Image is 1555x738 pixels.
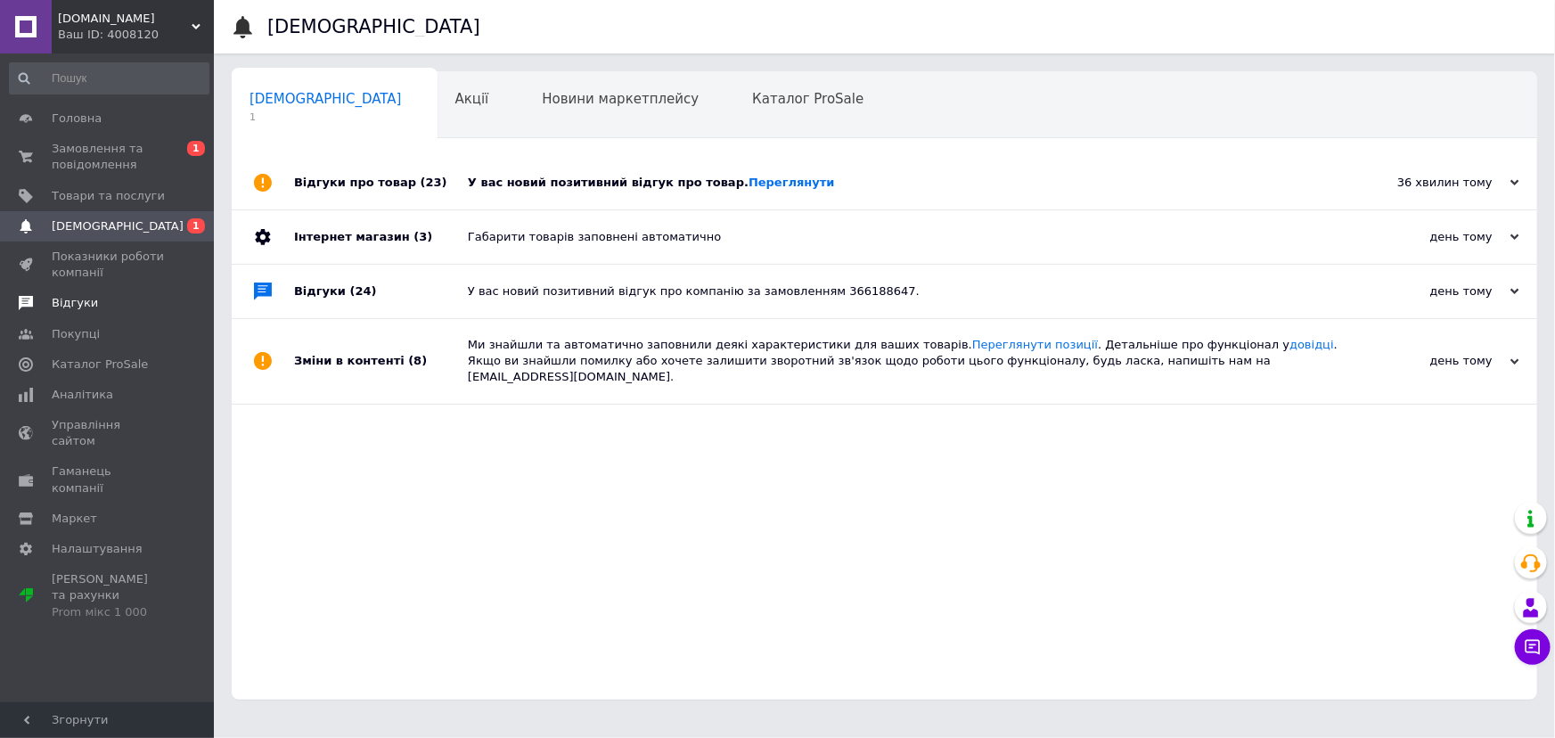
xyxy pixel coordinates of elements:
span: (3) [413,230,432,243]
span: (8) [408,354,427,367]
span: Відгуки [52,295,98,311]
span: Покупці [52,326,100,342]
span: Налаштування [52,541,143,557]
a: довідці [1289,338,1334,351]
span: Товари та послуги [52,188,165,204]
span: (23) [421,176,447,189]
div: Зміни в контенті [294,319,468,404]
div: У вас новий позитивний відгук про компанію за замовленням 366188647. [468,283,1341,299]
div: Відгуки [294,265,468,318]
input: Пошук [9,62,209,94]
a: Переглянути позиції [972,338,1098,351]
span: (24) [350,284,377,298]
a: Переглянути [749,176,835,189]
span: 1 [187,141,205,156]
span: [PERSON_NAME] та рахунки [52,571,165,620]
button: Чат з покупцем [1515,629,1551,665]
div: Prom мікс 1 000 [52,604,165,620]
span: Управління сайтом [52,417,165,449]
span: AvtoObrij.prom.ua [58,11,192,27]
span: Головна [52,111,102,127]
span: Замовлення та повідомлення [52,141,165,173]
div: день тому [1341,353,1519,369]
span: Новини маркетплейсу [542,91,699,107]
span: Аналітика [52,387,113,403]
div: Інтернет магазин [294,210,468,264]
span: Показники роботи компанії [52,249,165,281]
span: Акції [455,91,489,107]
div: день тому [1341,283,1519,299]
div: Габарити товарів заповнені автоматично [468,229,1341,245]
div: Відгуки про товар [294,156,468,209]
div: Ми знайшли та автоматично заповнили деякі характеристики для ваших товарів. . Детальніше про функ... [468,337,1341,386]
div: 36 хвилин тому [1341,175,1519,191]
span: 1 [250,111,402,124]
span: [DEMOGRAPHIC_DATA] [52,218,184,234]
div: день тому [1341,229,1519,245]
span: Каталог ProSale [752,91,863,107]
span: Маркет [52,511,97,527]
span: Каталог ProSale [52,357,148,373]
span: Гаманець компанії [52,463,165,496]
span: [DEMOGRAPHIC_DATA] [250,91,402,107]
div: У вас новий позитивний відгук про товар. [468,175,1341,191]
div: Ваш ID: 4008120 [58,27,214,43]
span: 1 [187,218,205,234]
h1: [DEMOGRAPHIC_DATA] [267,16,480,37]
